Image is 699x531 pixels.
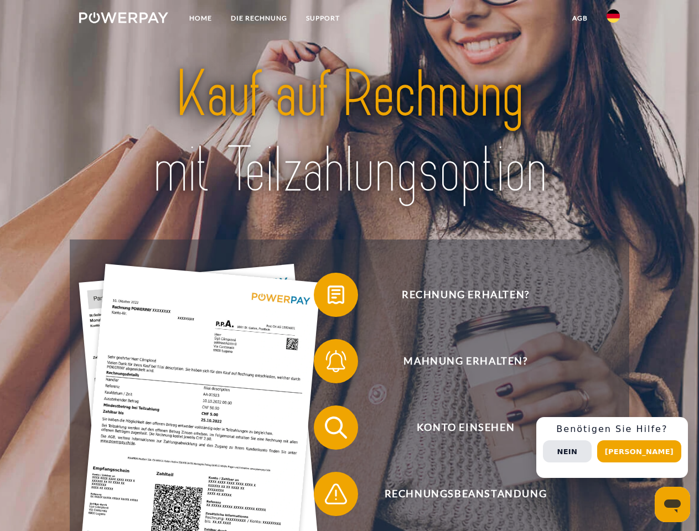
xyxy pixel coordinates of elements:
h3: Benötigen Sie Hilfe? [543,424,681,435]
span: Konto einsehen [330,405,601,450]
img: qb_search.svg [322,414,350,441]
div: Schnellhilfe [536,417,688,478]
button: Rechnungsbeanstandung [314,472,602,516]
a: DIE RECHNUNG [221,8,297,28]
button: Mahnung erhalten? [314,339,602,383]
button: Nein [543,440,592,462]
button: Rechnung erhalten? [314,273,602,317]
img: title-powerpay_de.svg [106,53,593,212]
iframe: Schaltfläche zum Öffnen des Messaging-Fensters [655,487,690,522]
button: Konto einsehen [314,405,602,450]
span: Rechnung erhalten? [330,273,601,317]
span: Rechnungsbeanstandung [330,472,601,516]
a: agb [563,8,597,28]
a: SUPPORT [297,8,349,28]
img: logo-powerpay-white.svg [79,12,168,23]
img: de [607,9,620,23]
a: Home [180,8,221,28]
span: Mahnung erhalten? [330,339,601,383]
img: qb_bell.svg [322,347,350,375]
button: [PERSON_NAME] [597,440,681,462]
img: qb_warning.svg [322,480,350,508]
img: qb_bill.svg [322,281,350,309]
